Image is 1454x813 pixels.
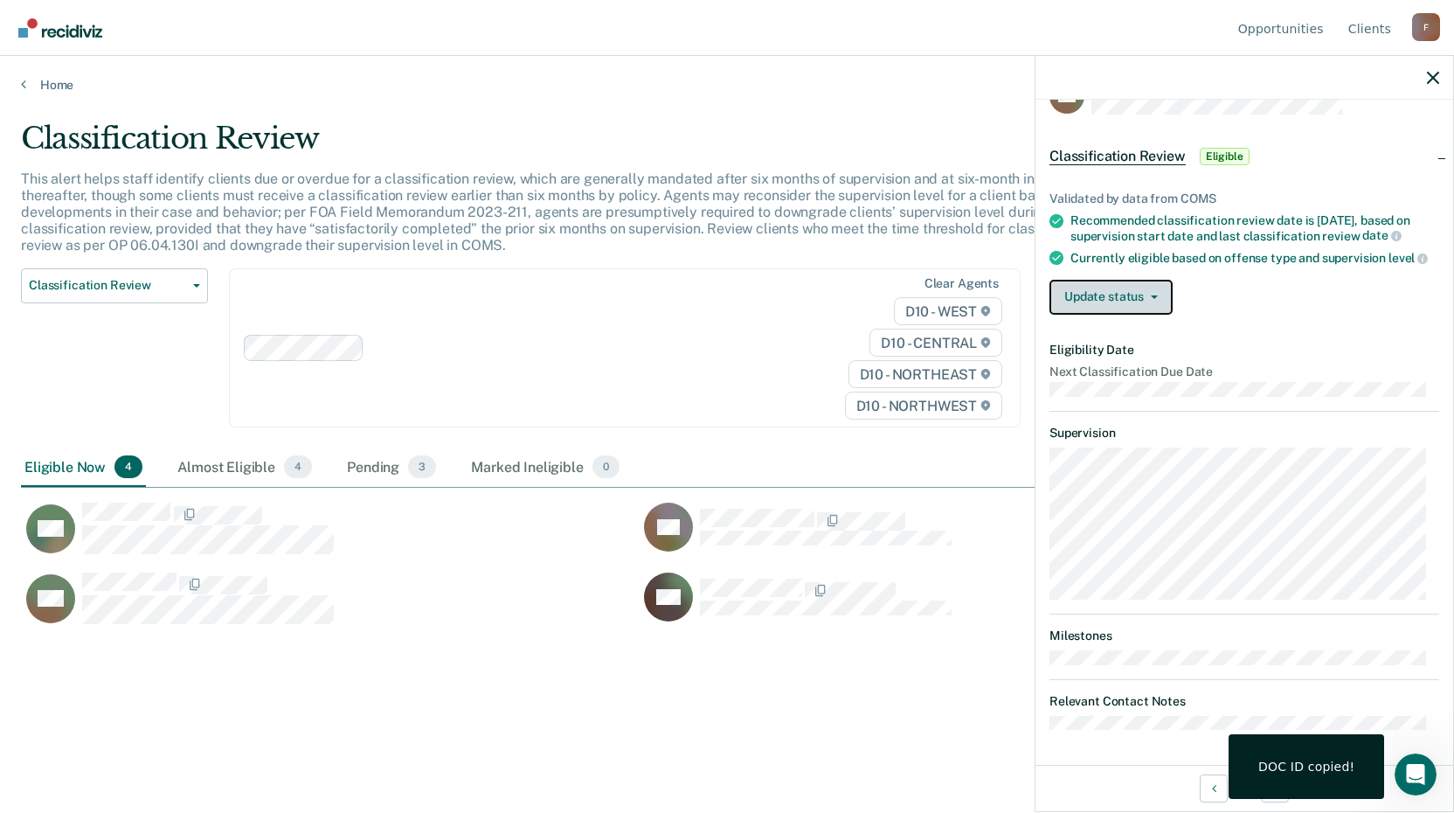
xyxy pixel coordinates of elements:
dt: Supervision [1049,426,1439,441]
dt: Eligibility Date [1049,343,1439,358]
div: Validated by data from COMS [1049,191,1439,206]
div: Classification ReviewEligible [1035,129,1453,184]
div: Almost Eligible [174,448,315,487]
div: CaseloadOpportunityCell-0471309 [639,502,1257,572]
p: This alert helps staff identify clients due or overdue for a classification review, which are gen... [21,170,1092,254]
div: Currently eligible based on offense type and supervision [1070,250,1439,266]
span: D10 - CENTRAL [869,329,1002,357]
span: level [1388,251,1428,265]
span: Classification Review [1049,148,1186,165]
div: CaseloadOpportunityCell-0352415 [21,572,639,642]
span: 0 [592,455,620,478]
span: D10 - WEST [894,297,1002,325]
iframe: Intercom live chat [1395,754,1437,796]
span: 3 [408,455,436,478]
button: Previous Opportunity [1200,775,1228,803]
dt: Milestones [1049,629,1439,643]
span: 4 [284,455,312,478]
div: Marked Ineligible [467,448,623,487]
div: CaseloadOpportunityCell-0830767 [639,572,1257,642]
div: Classification Review [21,121,1111,170]
img: Recidiviz [18,18,102,38]
dt: Next Classification Due Date [1049,365,1439,379]
span: 4 [114,455,142,478]
button: Update status [1049,280,1173,315]
div: Clear agents [924,276,999,291]
button: Profile dropdown button [1412,13,1440,41]
div: Eligible Now [21,448,146,487]
div: 3 / 4 [1035,765,1453,811]
span: D10 - NORTHWEST [845,392,1002,420]
span: Eligible [1200,148,1250,165]
span: date [1362,228,1401,242]
span: D10 - NORTHEAST [848,360,1002,388]
div: F [1412,13,1440,41]
div: Pending [343,448,440,487]
span: Classification Review [29,278,186,293]
dt: Relevant Contact Notes [1049,694,1439,709]
a: Home [21,77,1433,93]
div: Recommended classification review date is [DATE], based on supervision start date and last classi... [1070,213,1439,243]
div: CaseloadOpportunityCell-0955517 [21,502,639,572]
div: DOC ID copied! [1258,759,1354,775]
